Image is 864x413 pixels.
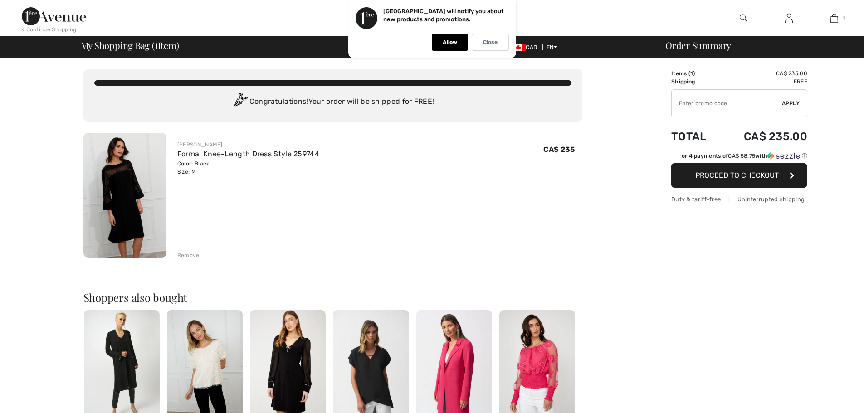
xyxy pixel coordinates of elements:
[231,93,249,111] img: Congratulation2.svg
[511,44,541,50] span: CAD
[177,150,319,158] a: Formal Knee-Length Dress Style 259744
[690,70,693,77] span: 1
[177,160,319,176] div: Color: Black Size: M
[155,39,158,50] span: 1
[740,13,747,24] img: search the website
[695,171,779,180] span: Proceed to Checkout
[720,121,807,152] td: CA$ 235.00
[177,141,319,149] div: [PERSON_NAME]
[177,251,200,259] div: Remove
[654,41,859,50] div: Order Summary
[720,69,807,78] td: CA$ 235.00
[483,39,498,46] p: Close
[83,133,166,258] img: Formal Knee-Length Dress Style 259744
[383,8,504,23] p: [GEOGRAPHIC_DATA] will notify you about new products and promotions.
[511,44,526,51] img: Canadian Dollar
[720,78,807,86] td: Free
[782,99,800,107] span: Apply
[812,13,856,24] a: 1
[81,41,179,50] span: My Shopping Bag ( Item)
[547,44,558,50] span: EN
[94,93,571,111] div: Congratulations! Your order will be shipped for FREE!
[767,152,800,160] img: Sezzle
[83,292,582,303] h2: Shoppers also bought
[671,163,807,188] button: Proceed to Checkout
[22,7,86,25] img: 1ère Avenue
[671,152,807,163] div: or 4 payments ofCA$ 58.75withSezzle Click to learn more about Sezzle
[22,25,77,34] div: < Continue Shopping
[682,152,807,160] div: or 4 payments of with
[785,13,793,24] img: My Info
[672,90,782,117] input: Promo code
[543,145,575,154] span: CA$ 235
[671,78,720,86] td: Shipping
[778,13,800,24] a: Sign In
[671,69,720,78] td: Items ( )
[843,14,845,22] span: 1
[728,153,755,159] span: CA$ 58.75
[671,195,807,204] div: Duty & tariff-free | Uninterrupted shipping
[830,13,838,24] img: My Bag
[443,39,457,46] p: Allow
[671,121,720,152] td: Total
